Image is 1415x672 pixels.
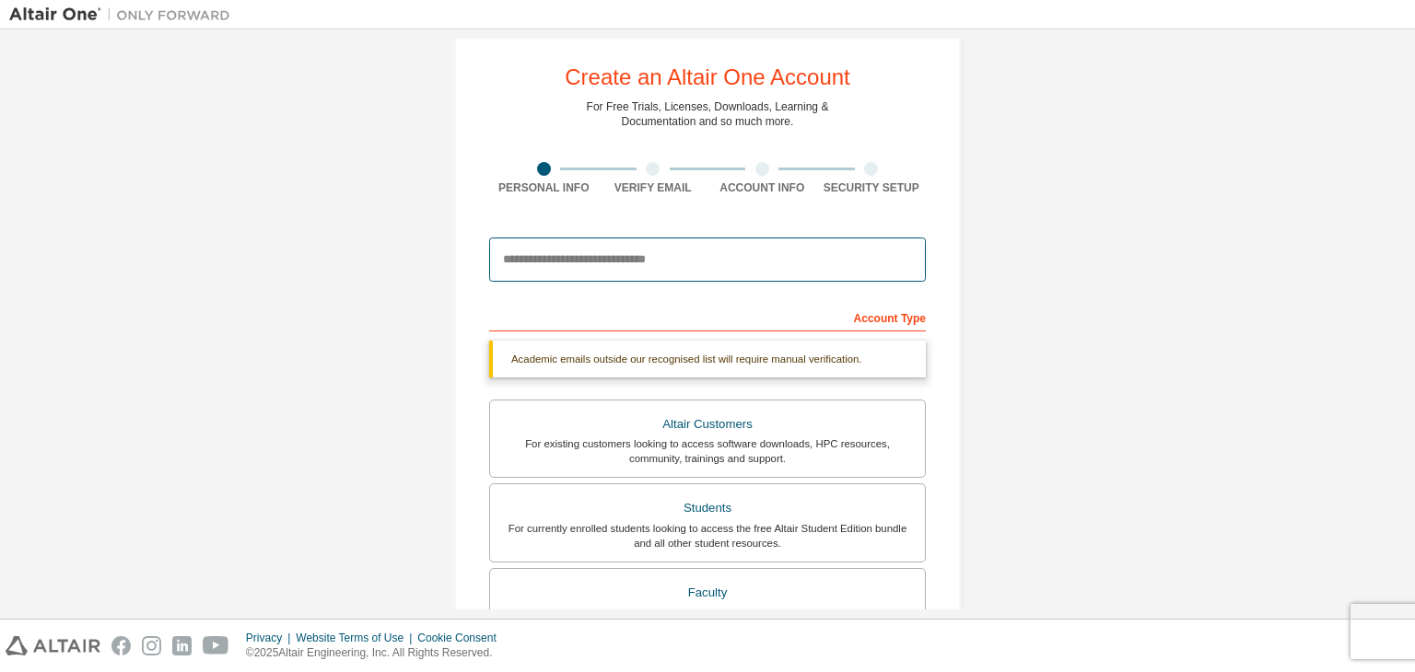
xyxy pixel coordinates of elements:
[203,636,229,655] img: youtube.svg
[707,180,817,195] div: Account Info
[501,580,914,606] div: Faculty
[501,436,914,466] div: For existing customers looking to access software downloads, HPC resources, community, trainings ...
[489,180,599,195] div: Personal Info
[142,636,161,655] img: instagram.svg
[489,341,926,377] div: Academic emails outside our recognised list will require manual verification.
[417,631,507,645] div: Cookie Consent
[172,636,192,655] img: linkedin.svg
[565,66,850,88] div: Create an Altair One Account
[501,411,914,437] div: Altair Customers
[246,631,296,645] div: Privacy
[817,180,927,195] div: Security Setup
[296,631,417,645] div: Website Terms of Use
[501,521,914,550] div: For currently enrolled students looking to access the free Altair Student Edition bundle and all ...
[501,606,914,635] div: For faculty & administrators of academic institutions administering students and accessing softwa...
[587,99,829,129] div: For Free Trials, Licenses, Downloads, Learning & Documentation and so much more.
[6,636,100,655] img: altair_logo.svg
[501,495,914,521] div: Students
[599,180,708,195] div: Verify Email
[9,6,240,24] img: Altair One
[489,302,926,331] div: Account Type
[246,645,508,661] p: © 2025 Altair Engineering, Inc. All Rights Reserved.
[111,636,131,655] img: facebook.svg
